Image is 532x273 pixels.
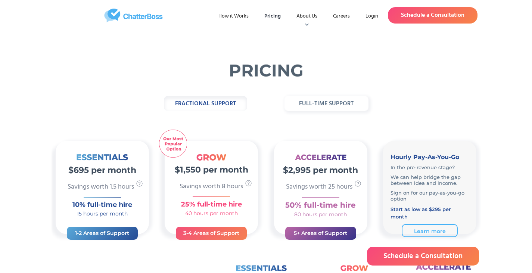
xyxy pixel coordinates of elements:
h4: Start as low as $295 per month [391,205,469,220]
h2: $1,550 per month [165,160,258,176]
a: Learn more [402,224,458,237]
strong: fractional support [175,99,236,109]
h2: $2,995 per month [274,161,367,176]
a: Careers [327,10,356,23]
p: Savings worth 8 hours [180,183,245,193]
p: In the pre-revenue stage? [391,164,469,170]
p: Savings worth 25 hours [286,184,354,193]
a: Schedule a Consultation [388,7,477,24]
p: We can help bridge the gap between idea and income. [391,174,469,186]
h3: Hourly Pay-As-You-Go [391,152,469,162]
a: home [55,9,212,22]
h3: 25% full-time hire [165,199,258,210]
p: Savings worth 1.5 hours [68,184,136,193]
a: Schedule a Consultation [367,247,479,266]
div: About Us [296,13,317,20]
h3: 5+ Areas of Support [293,229,349,238]
h3: 50% full-time hire [274,199,367,211]
h4: 40 hours per month [165,210,258,217]
h2: $695 per month [56,161,149,176]
h4: 80 hours per month [274,211,367,218]
h3: 3-4 Areas of Support [183,229,239,238]
a: Login [360,10,384,23]
h3: 1-2 Areas of Support [74,229,130,238]
a: Pricing [258,10,287,23]
h3: 10% full-time hire [56,199,149,210]
h4: 15 hours per month [56,210,149,217]
div: About Us [290,10,323,23]
strong: full-time support [299,99,354,109]
p: Sign on for our pay-as-you-go option [391,190,469,202]
a: How it Works [212,10,255,23]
